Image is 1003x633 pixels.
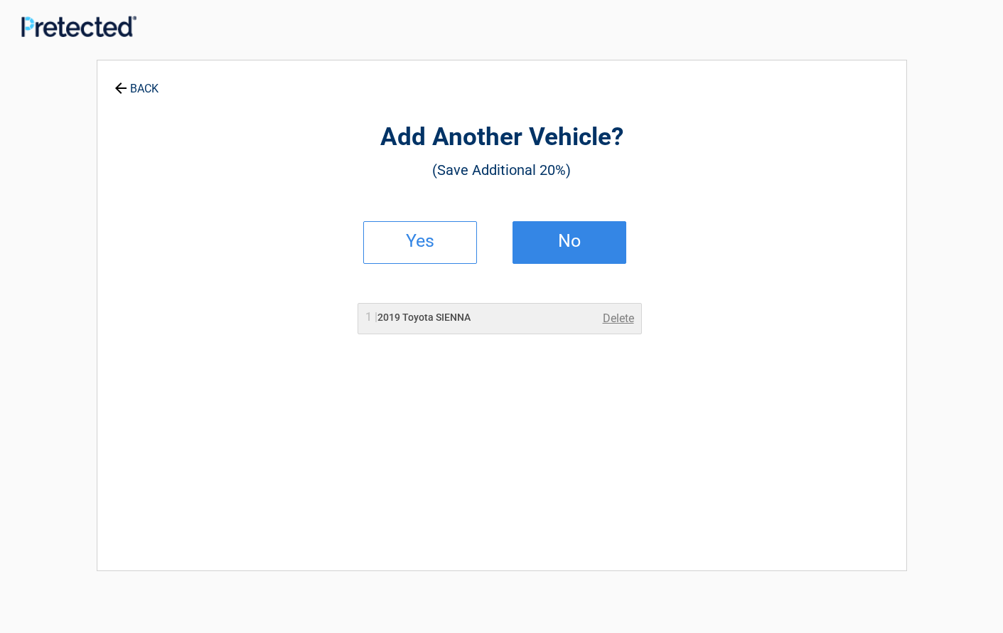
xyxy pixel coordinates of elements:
[112,70,161,95] a: BACK
[527,236,611,246] h2: No
[378,236,462,246] h2: Yes
[603,310,634,327] a: Delete
[365,310,377,324] span: 1 |
[176,121,828,154] h2: Add Another Vehicle?
[365,310,471,325] h2: 2019 Toyota SIENNA
[21,16,136,36] img: Main Logo
[176,158,828,182] h3: (Save Additional 20%)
